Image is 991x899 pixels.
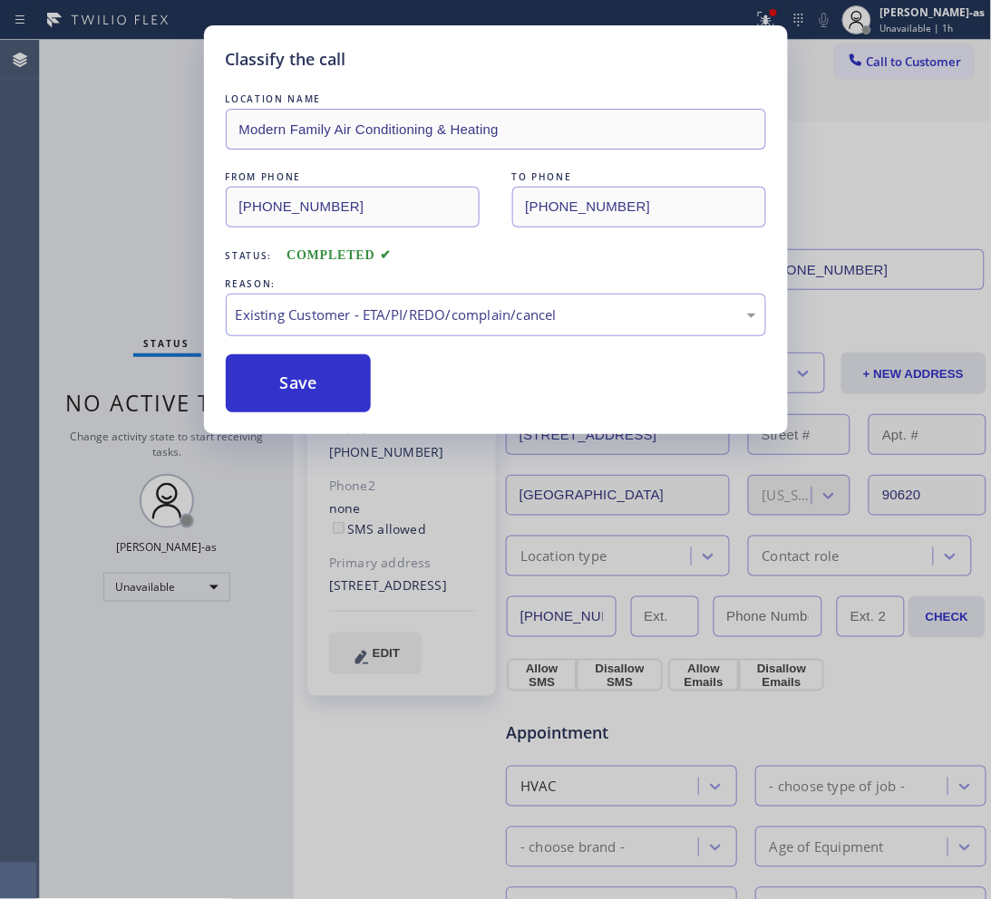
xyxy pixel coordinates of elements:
[512,187,766,227] input: To phone
[287,248,392,262] span: COMPLETED
[226,249,273,262] span: Status:
[226,90,766,109] div: LOCATION NAME
[226,168,480,187] div: FROM PHONE
[226,187,480,227] input: From phone
[226,47,346,72] h5: Classify the call
[226,275,766,294] div: REASON:
[512,168,766,187] div: TO PHONE
[226,354,372,412] button: Save
[236,304,756,325] div: Existing Customer - ETA/PI/REDO/complain/cancel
